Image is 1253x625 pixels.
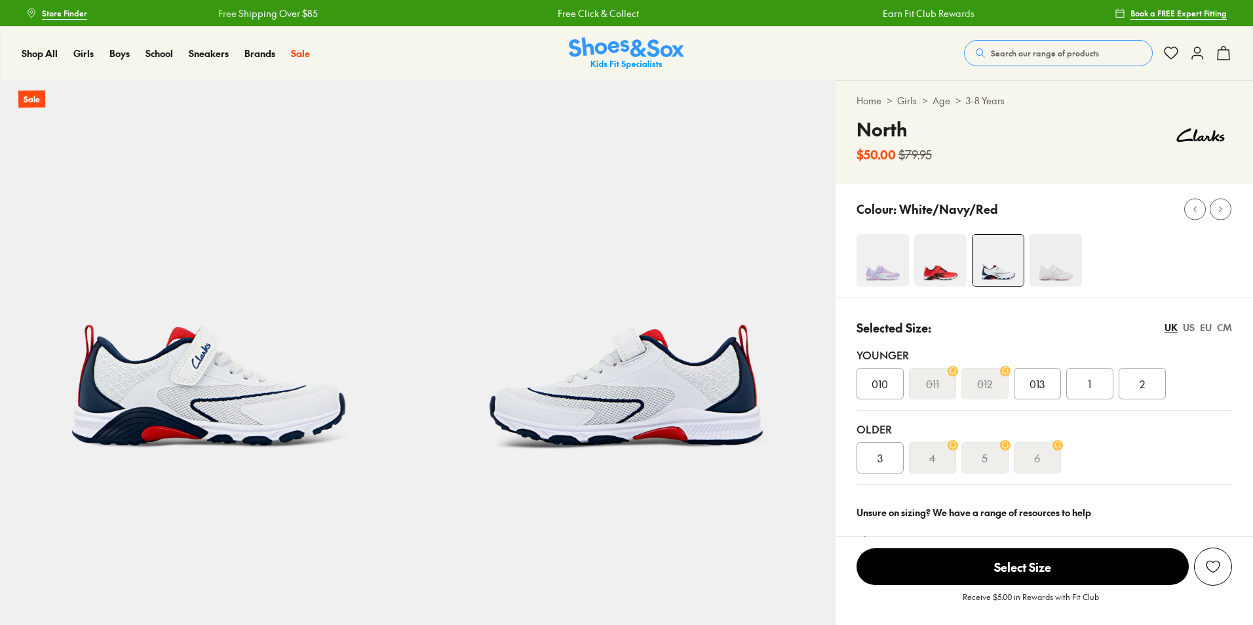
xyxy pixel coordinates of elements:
[557,7,638,20] a: Free Click & Collect
[857,319,931,336] p: Selected Size:
[145,47,173,60] a: School
[22,47,58,60] a: Shop All
[857,234,909,287] img: North Lilac
[933,94,950,108] a: Age
[966,94,1005,108] a: 3-8 Years
[963,591,1099,615] p: Receive $5.00 in Rewards with Fit Club
[1165,321,1178,334] div: UK
[42,7,87,19] span: Store Finder
[1217,321,1232,334] div: CM
[897,94,917,108] a: Girls
[926,376,939,392] s: 011
[898,146,932,163] s: $79.95
[877,450,883,466] span: 3
[1169,115,1232,155] img: Vendor logo
[569,37,684,70] a: Shoes & Sox
[857,347,1232,363] div: Younger
[857,548,1189,586] button: Select Size
[569,37,684,70] img: SNS_Logo_Responsive.svg
[73,47,94,60] a: Girls
[417,80,835,498] img: North White/Navy/Red
[857,94,881,108] a: Home
[977,376,992,392] s: 012
[964,40,1153,66] button: Search our range of products
[857,421,1232,437] div: Older
[109,47,130,60] a: Boys
[929,450,936,466] s: 4
[857,94,1232,108] div: > > >
[973,235,1024,286] img: North White/Navy/Red
[291,47,310,60] a: Sale
[18,91,45,108] p: Sale
[1200,321,1212,334] div: EU
[1115,1,1227,25] a: Book a FREE Expert Fitting
[1034,450,1040,466] s: 6
[1088,376,1091,392] span: 1
[1183,321,1195,334] div: US
[991,47,1099,59] span: Search our range of products
[914,234,967,287] img: North Red/Black
[1130,7,1227,19] span: Book a FREE Expert Fitting
[1030,234,1082,287] img: 4-474693_1
[189,47,229,60] a: Sneakers
[244,47,275,60] a: Brands
[857,506,1232,519] div: Unsure on sizing? We have a range of resources to help
[1194,548,1232,586] button: Add to Wishlist
[218,7,317,20] a: Free Shipping Over $85
[857,548,1189,585] span: Select Size
[982,450,988,466] s: 5
[882,7,974,20] a: Earn Fit Club Rewards
[857,146,896,163] b: $50.00
[875,535,954,550] a: Size guide & tips
[857,200,896,218] p: Colour:
[1140,376,1145,392] span: 2
[872,376,888,392] span: 010
[1030,376,1045,392] span: 013
[899,200,998,218] p: White/Navy/Red
[857,115,932,143] h4: North
[26,1,87,25] a: Store Finder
